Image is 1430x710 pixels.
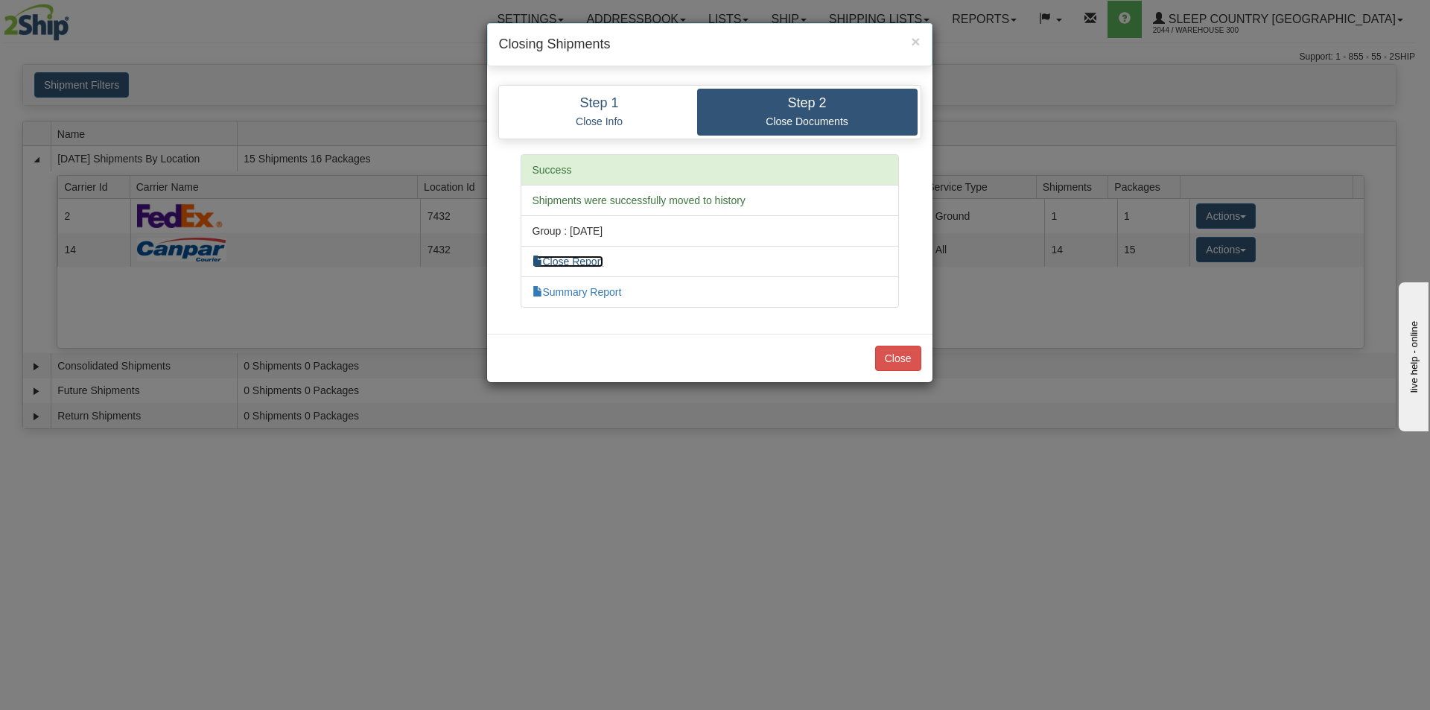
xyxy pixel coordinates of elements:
[513,115,686,128] p: Close Info
[533,286,622,298] a: Summary Report
[911,34,920,49] button: Close
[708,96,906,111] h4: Step 2
[1396,279,1429,431] iframe: chat widget
[533,256,604,267] a: Close Report
[911,33,920,50] span: ×
[708,115,906,128] p: Close Documents
[521,215,899,247] li: Group : [DATE]
[502,89,697,136] a: Step 1 Close Info
[697,89,918,136] a: Step 2 Close Documents
[521,185,899,216] li: Shipments were successfully moved to history
[499,35,921,54] h4: Closing Shipments
[513,96,686,111] h4: Step 1
[875,346,921,371] button: Close
[521,154,899,186] li: Success
[11,13,138,24] div: live help - online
